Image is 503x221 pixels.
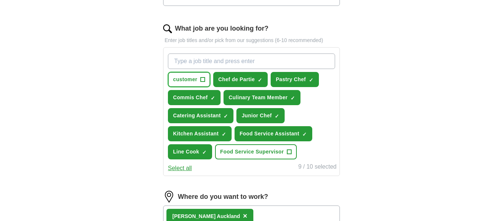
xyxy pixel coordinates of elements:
[168,53,335,69] input: Type a job title and press enter
[163,37,340,44] p: Enter job titles and/or pick from our suggestions (6-10 recommended)
[172,213,240,220] div: [PERSON_NAME] Auckland
[168,144,212,159] button: Line Cook✓
[258,77,262,83] span: ✓
[240,130,299,138] span: Food Service Assistant
[229,94,288,101] span: Culinary Team Member
[168,164,192,173] button: Select all
[215,144,297,159] button: Food Service Supervisor
[175,24,268,34] label: What job are you looking for?
[213,72,268,87] button: Chef de Partie✓
[218,76,255,83] span: Chef de Partie
[173,130,219,138] span: Kitchen Assistant
[276,76,306,83] span: Pastry Chef
[202,149,207,155] span: ✓
[173,76,197,83] span: customer
[173,94,208,101] span: Commis Chef
[168,126,232,141] button: Kitchen Assistant✓
[243,212,247,220] span: ×
[224,90,300,105] button: Culinary Team Member✓
[163,24,172,33] img: search.png
[235,126,312,141] button: Food Service Assistant✓
[291,95,295,101] span: ✓
[220,148,284,156] span: Food Service Supervisor
[178,192,268,202] label: Where do you want to work?
[302,131,307,137] span: ✓
[298,162,337,173] div: 9 / 10 selected
[222,131,226,137] span: ✓
[271,72,319,87] button: Pastry Chef✓
[309,77,313,83] span: ✓
[275,113,279,119] span: ✓
[224,113,228,119] span: ✓
[211,95,215,101] span: ✓
[168,108,233,123] button: Catering Assistant✓
[173,112,221,120] span: Catering Assistant
[173,148,199,156] span: Line Cook
[163,191,175,203] img: location.png
[236,108,285,123] button: Junior Chef✓
[242,112,272,120] span: Junior Chef
[168,72,210,87] button: customer
[168,90,221,105] button: Commis Chef✓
